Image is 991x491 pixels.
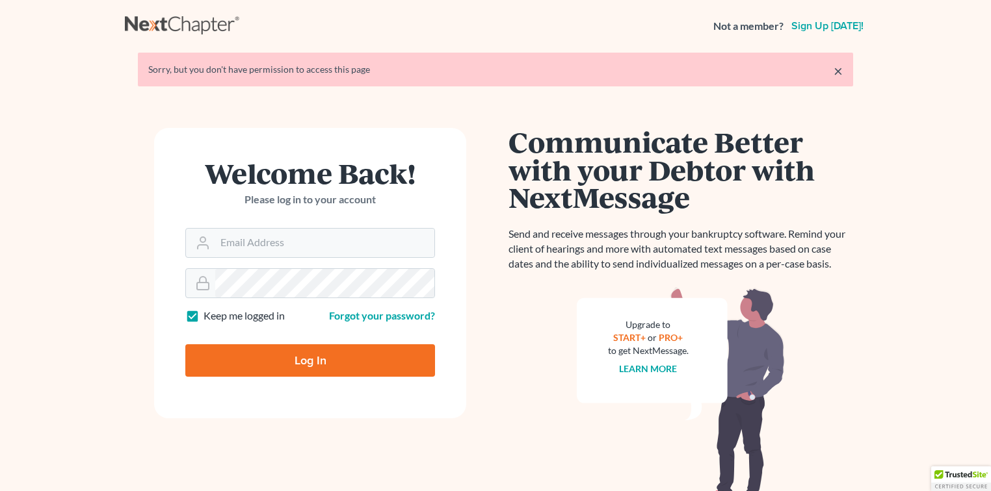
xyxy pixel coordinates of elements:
[931,466,991,491] div: TrustedSite Certified
[185,159,435,187] h1: Welcome Back!
[329,309,435,321] a: Forgot your password?
[215,229,434,257] input: Email Address
[608,344,689,357] div: to get NextMessage.
[509,227,853,271] p: Send and receive messages through your bankruptcy software. Remind your client of hearings and mo...
[620,363,678,374] a: Learn more
[185,344,435,377] input: Log In
[834,63,843,79] a: ×
[148,63,843,76] div: Sorry, but you don't have permission to access this page
[608,318,689,331] div: Upgrade to
[204,308,285,323] label: Keep me logged in
[509,128,853,211] h1: Communicate Better with your Debtor with NextMessage
[614,332,646,343] a: START+
[789,21,866,31] a: Sign up [DATE]!
[648,332,657,343] span: or
[185,192,435,207] p: Please log in to your account
[713,19,784,34] strong: Not a member?
[659,332,683,343] a: PRO+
